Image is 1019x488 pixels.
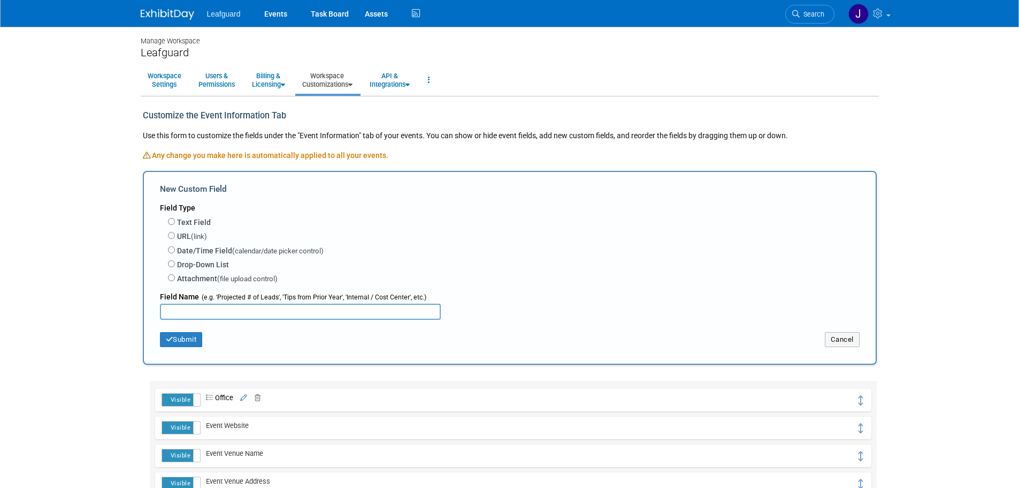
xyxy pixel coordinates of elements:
img: Jonathan Zargo [848,4,869,24]
a: Delete field [249,394,261,402]
span: Event Website [201,422,249,430]
a: WorkspaceCustomizations [295,67,359,93]
span: Event Venue Name [201,449,263,457]
div: Customize the Event Information Tab [143,104,439,127]
div: Manage Workspace [141,27,879,46]
label: URL [177,231,207,242]
label: Attachment [177,273,278,284]
a: Users &Permissions [191,67,242,93]
button: Cancel [825,332,860,347]
span: Search [800,10,824,18]
i: Click and drag to move field [856,423,865,433]
a: API &Integrations [363,67,417,93]
i: Click and drag to move field [856,395,865,406]
label: Text Field [177,217,211,228]
label: Visible [162,394,200,406]
span: Event Venue Address [201,477,270,485]
div: Field Name [160,286,860,304]
span: Office [201,394,233,402]
div: New Custom Field [160,183,860,198]
label: Visible [162,449,200,462]
div: Field Type [160,198,860,213]
span: Leafguard [207,10,241,18]
span: (file upload control) [217,275,278,283]
label: Date/Time Field [177,245,324,257]
div: Leafguard [141,46,879,59]
a: Edit field [239,394,247,402]
img: ExhibitDay [141,9,194,20]
i: Drop-Down List [206,395,215,402]
button: Submit [160,332,203,347]
div: Any change you make here is automatically applied to all your events. [143,150,877,171]
label: Visible [162,422,200,434]
a: Billing &Licensing [245,67,292,93]
label: Drop-Down List [177,259,229,270]
div: Use this form to customize the fields under the "Event Information" tab of your events. You can s... [143,127,877,150]
i: Click and drag to move field [856,451,865,461]
a: Search [785,5,834,24]
span: (link) [191,232,207,241]
span: (calendar/date picker control) [232,247,324,255]
span: (e.g. 'Projected # of Leads', 'Tips from Prior Year', 'Internal / Cost Center', etc.) [199,294,426,301]
a: WorkspaceSettings [141,67,188,93]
